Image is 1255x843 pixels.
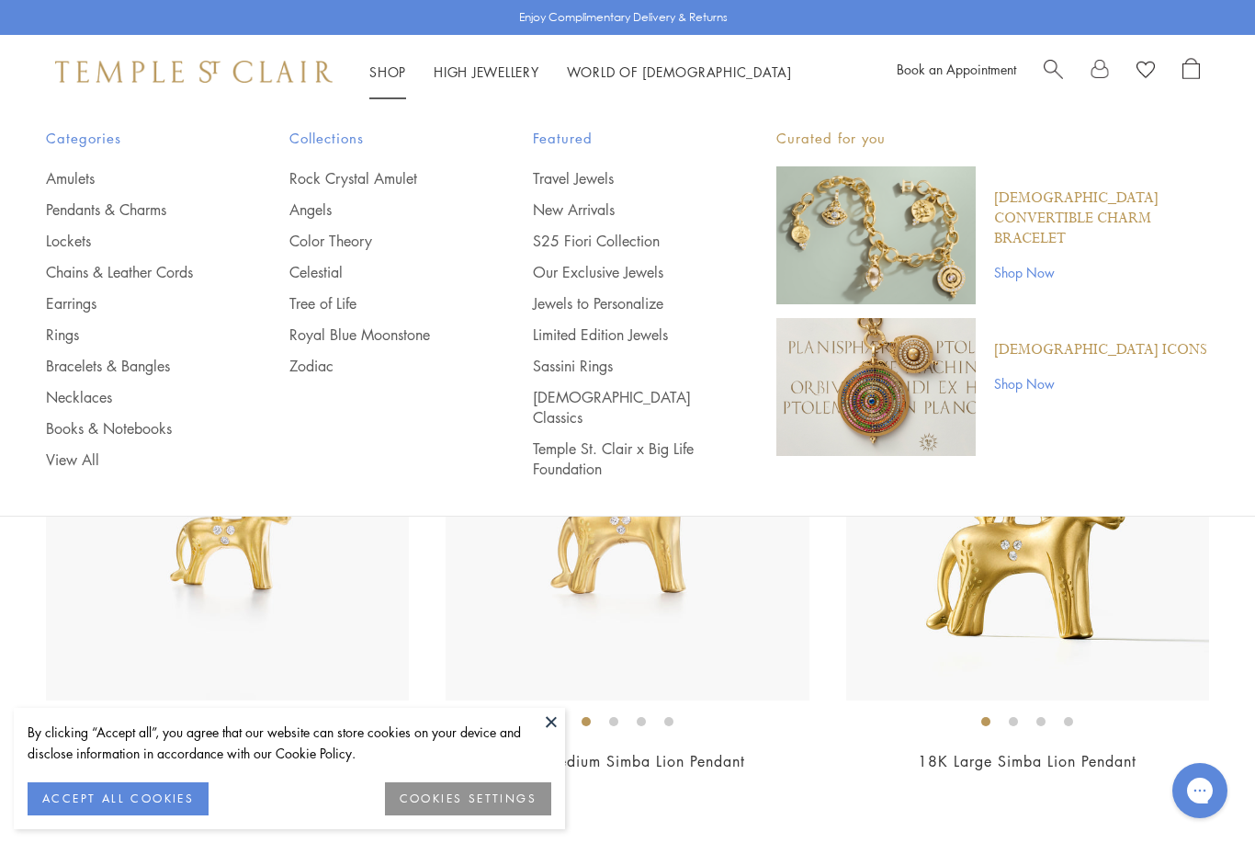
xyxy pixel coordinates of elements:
[1163,757,1237,825] iframe: Gorgias live chat messenger
[918,751,1136,771] a: 18K Large Simba Lion Pendant
[289,127,459,150] span: Collections
[846,337,1209,701] img: P31840-LIONSM
[289,262,459,282] a: Celestial
[533,356,703,376] a: Sassini Rings
[385,782,551,815] button: COOKIES SETTINGS
[446,337,808,701] img: P31840-LIONSM
[289,325,459,345] a: Royal Blue Moonstone
[509,751,745,771] a: 18K Medium Simba Lion Pendant
[46,356,216,376] a: Bracelets & Bangles
[289,168,459,188] a: Rock Crystal Amulet
[1044,58,1063,85] a: Search
[46,293,216,313] a: Earrings
[289,231,459,251] a: Color Theory
[46,450,216,470] a: View All
[369,61,792,84] nav: Main navigation
[533,168,703,188] a: Travel Jewels
[519,8,728,27] p: Enjoy Complimentary Delivery & Returns
[289,199,459,220] a: Angels
[533,262,703,282] a: Our Exclusive Jewels
[776,127,1209,150] p: Curated for you
[289,293,459,313] a: Tree of Life
[46,199,216,220] a: Pendants & Charms
[567,63,792,81] a: World of [DEMOGRAPHIC_DATA]World of [DEMOGRAPHIC_DATA]
[46,127,216,150] span: Categories
[533,387,703,427] a: [DEMOGRAPHIC_DATA] Classics
[533,127,703,150] span: Featured
[533,293,703,313] a: Jewels to Personalize
[533,325,703,345] a: Limited Edition Jewels
[1136,58,1155,85] a: View Wishlist
[994,373,1207,393] a: Shop Now
[533,439,703,479] a: Temple St. Clair x Big Life Foundation
[46,262,216,282] a: Chains & Leather Cords
[994,188,1209,249] a: [DEMOGRAPHIC_DATA] Convertible Charm Bracelet
[28,782,209,815] button: ACCEPT ALL COOKIES
[897,60,1016,78] a: Book an Appointment
[46,418,216,439] a: Books & Notebooks
[994,340,1207,360] a: [DEMOGRAPHIC_DATA] Icons
[46,387,216,407] a: Necklaces
[46,231,216,251] a: Lockets
[1182,58,1200,85] a: Open Shopping Bag
[46,337,409,701] img: P31840-LIONSM
[46,325,216,345] a: Rings
[46,168,216,188] a: Amulets
[28,722,551,764] div: By clicking “Accept all”, you agree that our website can store cookies on your device and disclos...
[994,262,1209,282] a: Shop Now
[533,231,703,251] a: S25 Fiori Collection
[434,63,539,81] a: High JewelleryHigh Jewellery
[533,199,703,220] a: New Arrivals
[55,61,333,83] img: Temple St. Clair
[289,356,459,376] a: Zodiac
[369,63,406,81] a: ShopShop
